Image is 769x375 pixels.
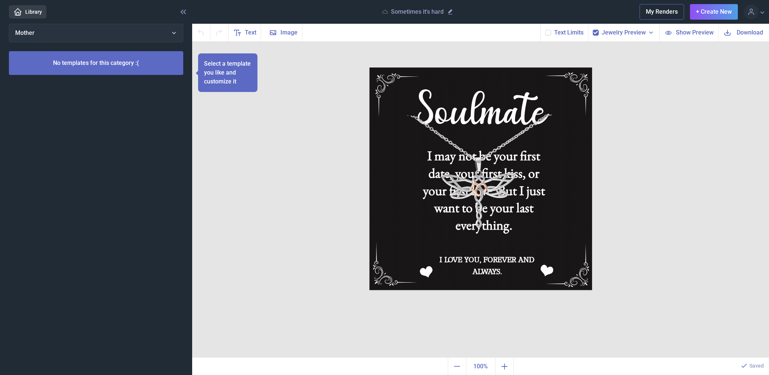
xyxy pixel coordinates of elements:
[448,358,466,375] button: Zoom out
[749,362,764,369] p: Saved
[210,24,229,41] button: Redo
[737,28,763,37] span: Download
[718,24,769,41] button: Download
[229,24,261,41] button: Text
[427,254,547,269] div: I LOVE YOU, FOREVER AND ALWAYS.
[9,51,183,75] p: No templates for this category :(
[676,28,714,37] span: Show Preview
[602,28,646,37] span: Jewelry Preview
[496,358,514,375] button: Zoom in
[369,68,592,290] img: b016.jpg
[15,29,34,36] span: Mother
[466,358,496,375] button: Actual size
[690,4,738,20] button: + Create New
[640,4,684,20] button: My Renders
[9,5,46,19] a: Library
[416,147,552,186] div: I may not be your first date, your first kiss, or your first love. But I just want to be your las...
[204,59,252,86] p: Select a template you like and customize it
[659,24,718,41] button: Show Preview
[554,28,584,37] button: Text Limits
[261,24,302,41] button: Image
[192,24,210,41] button: Undo
[602,28,655,37] button: Jewelry Preview
[408,98,557,128] div: Soulmate
[468,359,494,374] span: 100%
[391,8,444,16] p: Sometimes it's hard
[245,28,256,37] span: Text
[280,28,298,37] span: Image
[9,24,183,42] button: Mother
